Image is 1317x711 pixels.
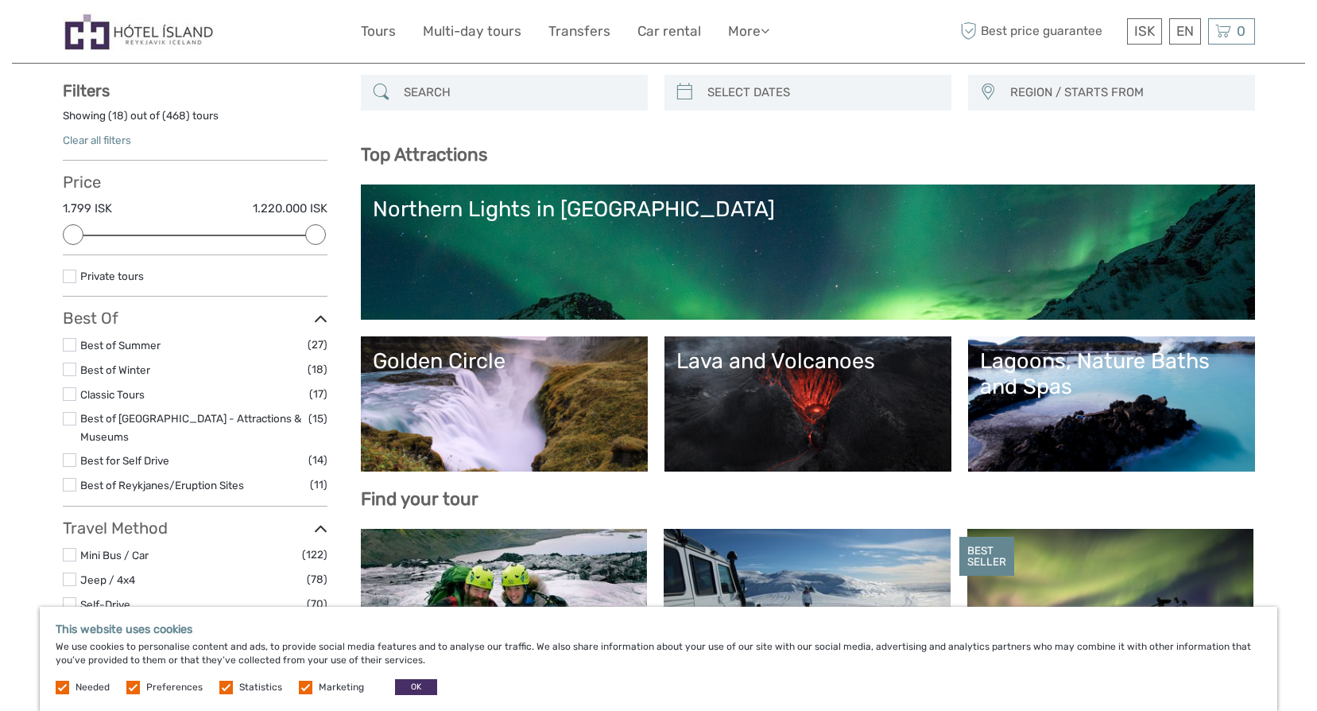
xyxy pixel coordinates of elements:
div: BEST SELLER [959,537,1014,577]
span: (70) [307,595,327,613]
button: REGION / STARTS FROM [1003,80,1247,106]
a: Car rental [637,20,701,43]
span: (78) [307,570,327,589]
a: Best of [GEOGRAPHIC_DATA] - Attractions & Museums [80,412,301,443]
span: (18) [308,360,327,379]
button: OK [395,679,437,695]
span: (14) [308,451,327,469]
div: Lava and Volcanoes [676,348,939,374]
span: (17) [309,385,327,403]
div: Showing ( ) out of ( ) tours [63,108,327,133]
label: 1.799 ISK [63,200,112,217]
span: 0 [1234,23,1248,39]
label: 1.220.000 ISK [253,200,327,217]
h5: This website uses cookies [56,623,1261,636]
span: Best price guarantee [957,18,1123,45]
a: Northern Lights in [GEOGRAPHIC_DATA] [373,196,1243,308]
a: Best of Reykjanes/Eruption Sites [80,479,244,491]
a: Best of Summer [80,339,161,352]
a: Best of Winter [80,363,150,376]
div: Golden Circle [373,348,636,374]
span: (15) [308,410,327,428]
label: Needed [76,681,110,694]
h3: Price [63,173,327,192]
a: More [728,20,769,43]
a: Transfers [548,20,610,43]
label: Marketing [319,681,364,694]
input: SEARCH [397,79,640,107]
a: Best for Self Drive [80,454,169,467]
h3: Best Of [63,309,327,328]
label: 468 [166,108,186,123]
img: Hótel Ísland [63,12,215,51]
a: Lagoons, Nature Baths and Spas [980,348,1243,460]
span: (27) [308,336,327,354]
div: We use cookies to personalise content and ads, to provide social media features and to analyse ou... [40,607,1277,711]
strong: Filters [63,81,110,100]
a: Classic Tours [80,388,145,401]
b: Top Attractions [361,144,487,165]
div: Lagoons, Nature Baths and Spas [980,348,1243,400]
a: Private tours [80,270,144,282]
input: SELECT DATES [701,79,943,107]
span: (11) [310,476,327,494]
label: Statistics [239,681,282,694]
a: Self-Drive [80,598,130,611]
span: ISK [1134,23,1155,39]
a: Multi-day tours [423,20,521,43]
label: 18 [112,108,124,123]
b: Find your tour [361,488,478,510]
a: Jeep / 4x4 [80,573,135,586]
span: (122) [302,546,327,564]
a: Mini Bus / Car [80,549,149,561]
a: Clear all filters [63,134,131,146]
a: Golden Circle [373,348,636,460]
div: EN [1169,18,1201,45]
a: Lava and Volcanoes [676,348,939,460]
label: Preferences [146,681,203,694]
div: Northern Lights in [GEOGRAPHIC_DATA] [373,196,1243,222]
h3: Travel Method [63,519,327,538]
a: Tours [361,20,396,43]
